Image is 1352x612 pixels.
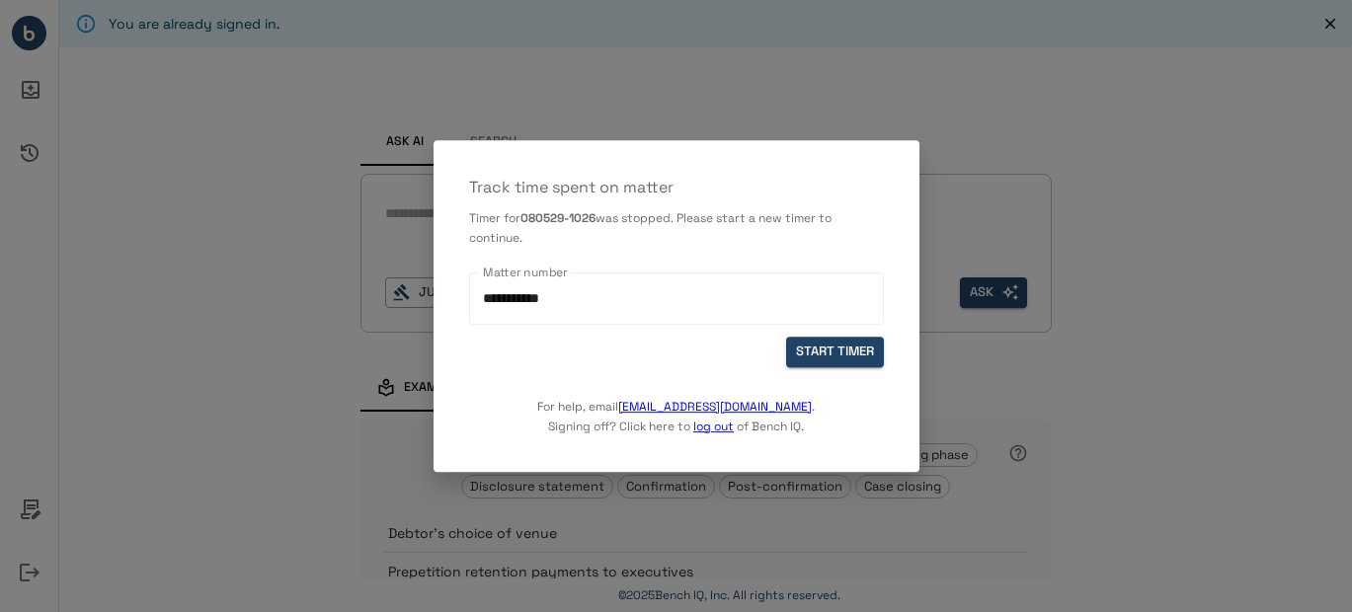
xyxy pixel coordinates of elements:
[483,264,568,280] label: Matter number
[469,176,884,199] p: Track time spent on matter
[693,419,734,434] a: log out
[469,210,832,246] span: was stopped. Please start a new timer to continue.
[786,337,884,367] button: START TIMER
[469,210,520,226] span: Timer for
[537,367,815,436] p: For help, email . Signing off? Click here to of Bench IQ.
[618,399,812,415] a: [EMAIL_ADDRESS][DOMAIN_NAME]
[520,210,596,226] b: 080529-1026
